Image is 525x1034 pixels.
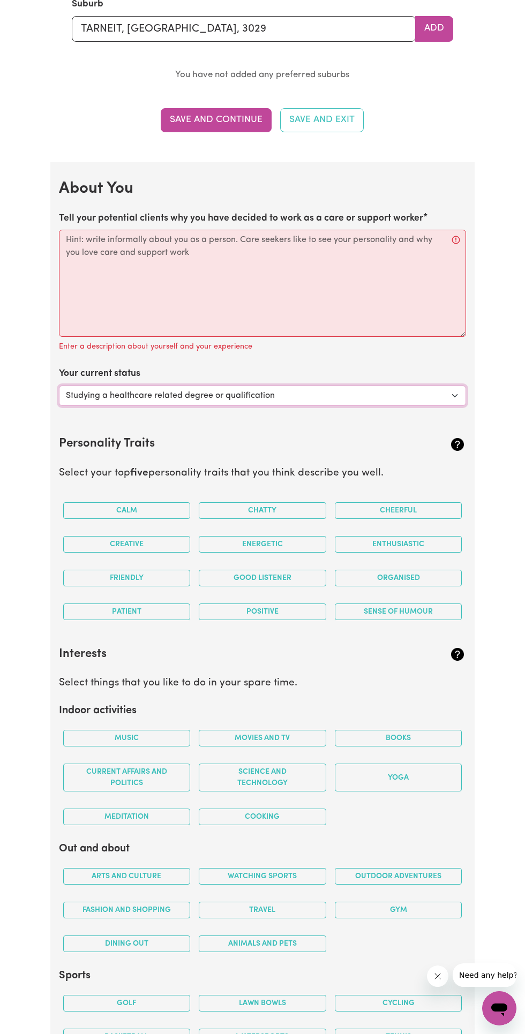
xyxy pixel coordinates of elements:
[199,902,326,918] button: Travel
[63,809,191,825] button: Meditation
[130,468,148,478] b: five
[59,437,399,451] h2: Personality Traits
[63,730,191,746] button: Music
[59,969,467,982] h2: Sports
[280,108,364,132] button: Save and Exit
[199,868,326,885] button: Watching sports
[63,902,191,918] button: Fashion and shopping
[415,16,453,42] button: Add to preferred suburbs
[59,466,467,481] p: Select your top personality traits that you think describe you well.
[335,502,462,519] button: Cheerful
[175,70,349,79] small: You have not added any preferred suburbs
[63,502,191,519] button: Calm
[63,995,191,1012] button: Golf
[482,991,516,1025] iframe: Button to launch messaging window
[59,179,467,199] h2: About You
[199,995,326,1012] button: Lawn bowls
[63,868,191,885] button: Arts and Culture
[59,341,252,353] p: Enter a description about yourself and your experience
[59,212,423,225] label: Tell your potential clients why you have decided to work as a care or support worker
[335,764,462,791] button: Yoga
[199,809,326,825] button: Cooking
[335,730,462,746] button: Books
[199,502,326,519] button: Chatty
[335,570,462,586] button: Organised
[335,902,462,918] button: Gym
[59,842,467,855] h2: Out and about
[63,536,191,553] button: Creative
[335,603,462,620] button: Sense of Humour
[59,676,467,691] p: Select things that you like to do in your spare time.
[161,108,272,132] button: Save and Continue
[6,7,65,16] span: Need any help?
[59,647,399,662] h2: Interests
[199,536,326,553] button: Energetic
[72,16,416,42] input: e.g. North Bondi, New South Wales
[453,963,516,987] iframe: Message from company
[63,603,191,620] button: Patient
[335,868,462,885] button: Outdoor adventures
[427,965,448,987] iframe: Close message
[335,536,462,553] button: Enthusiastic
[199,935,326,952] button: Animals and pets
[335,995,462,1012] button: Cycling
[199,570,326,586] button: Good Listener
[63,570,191,586] button: Friendly
[199,603,326,620] button: Positive
[199,764,326,791] button: Science and Technology
[59,704,467,717] h2: Indoor activities
[63,935,191,952] button: Dining out
[63,764,191,791] button: Current Affairs and Politics
[59,367,140,381] label: Your current status
[199,730,326,746] button: Movies and TV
